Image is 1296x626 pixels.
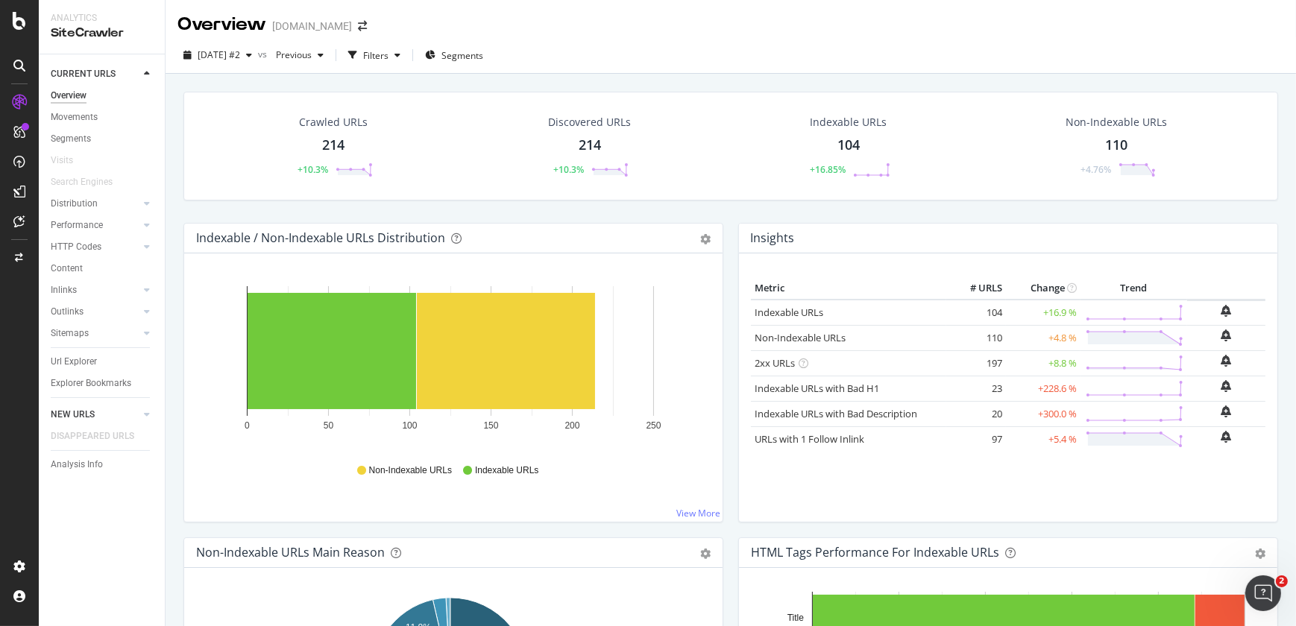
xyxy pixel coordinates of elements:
[1276,575,1288,587] span: 2
[946,401,1006,426] td: 20
[837,136,860,155] div: 104
[51,429,134,444] div: DISAPPEARED URLS
[810,163,846,176] div: +16.85%
[483,420,498,431] text: 150
[177,12,266,37] div: Overview
[51,354,154,370] a: Url Explorer
[272,19,352,34] div: [DOMAIN_NAME]
[1006,277,1080,300] th: Change
[322,136,345,155] div: 214
[751,545,999,560] div: HTML Tags Performance for Indexable URLs
[1006,376,1080,401] td: +228.6 %
[51,326,139,341] a: Sitemaps
[51,239,139,255] a: HTTP Codes
[51,131,91,147] div: Segments
[1221,405,1232,417] div: bell-plus
[946,277,1006,300] th: # URLS
[1080,277,1187,300] th: Trend
[1105,136,1127,155] div: 110
[358,21,367,31] div: arrow-right-arrow-left
[298,163,328,176] div: +10.3%
[51,282,139,298] a: Inlinks
[1221,380,1232,392] div: bell-plus
[1006,325,1080,350] td: +4.8 %
[51,218,103,233] div: Performance
[363,49,389,62] div: Filters
[646,420,661,431] text: 250
[755,306,823,319] a: Indexable URLs
[402,420,417,431] text: 100
[1066,115,1167,130] div: Non-Indexable URLs
[51,218,139,233] a: Performance
[177,43,258,67] button: [DATE] #2
[51,174,113,190] div: Search Engines
[51,153,73,168] div: Visits
[51,457,154,472] a: Analysis Info
[196,545,385,560] div: Non-Indexable URLs Main Reason
[548,115,631,130] div: Discovered URLs
[324,420,334,431] text: 50
[51,354,97,370] div: Url Explorer
[810,115,887,130] div: Indexable URLs
[369,464,452,477] span: Non-Indexable URLs
[946,350,1006,376] td: 197
[51,304,139,320] a: Outlinks
[51,429,149,444] a: DISAPPEARED URLS
[946,426,1006,452] td: 97
[700,548,711,559] div: gear
[51,304,84,320] div: Outlinks
[51,174,128,190] a: Search Engines
[755,432,864,446] a: URLs with 1 Follow Inlink
[441,49,483,62] span: Segments
[1245,575,1281,611] iframe: Intercom live chat
[1221,329,1232,341] div: bell-plus
[51,66,139,82] a: CURRENT URLS
[196,277,705,450] svg: A chart.
[564,420,579,431] text: 200
[946,376,1006,401] td: 23
[51,110,98,125] div: Movements
[1221,355,1232,367] div: bell-plus
[755,331,846,344] a: Non-Indexable URLs
[51,407,95,423] div: NEW URLS
[51,153,88,168] a: Visits
[51,282,77,298] div: Inlinks
[579,136,601,155] div: 214
[198,48,240,61] span: 2025 Oct. 9th #2
[51,66,116,82] div: CURRENT URLS
[51,12,153,25] div: Analytics
[553,163,584,176] div: +10.3%
[750,228,794,248] h4: Insights
[1006,300,1080,326] td: +16.9 %
[196,230,445,245] div: Indexable / Non-Indexable URLs Distribution
[751,277,946,300] th: Metric
[1221,305,1232,317] div: bell-plus
[51,457,103,472] div: Analysis Info
[755,356,795,370] a: 2xx URLs
[270,48,312,61] span: Previous
[676,507,720,519] a: View More
[946,300,1006,326] td: 104
[755,407,917,420] a: Indexable URLs with Bad Description
[258,48,270,60] span: vs
[946,325,1006,350] td: 110
[1006,401,1080,426] td: +300.0 %
[51,407,139,423] a: NEW URLS
[51,261,83,276] div: Content
[419,43,489,67] button: Segments
[51,196,98,212] div: Distribution
[51,326,89,341] div: Sitemaps
[1080,163,1111,176] div: +4.76%
[51,25,153,42] div: SiteCrawler
[51,376,154,391] a: Explorer Bookmarks
[787,613,805,623] text: Title
[51,196,139,212] a: Distribution
[245,420,250,431] text: 0
[299,115,368,130] div: Crawled URLs
[1006,426,1080,452] td: +5.4 %
[51,239,101,255] div: HTTP Codes
[51,88,154,104] a: Overview
[475,464,538,477] span: Indexable URLs
[51,261,154,276] a: Content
